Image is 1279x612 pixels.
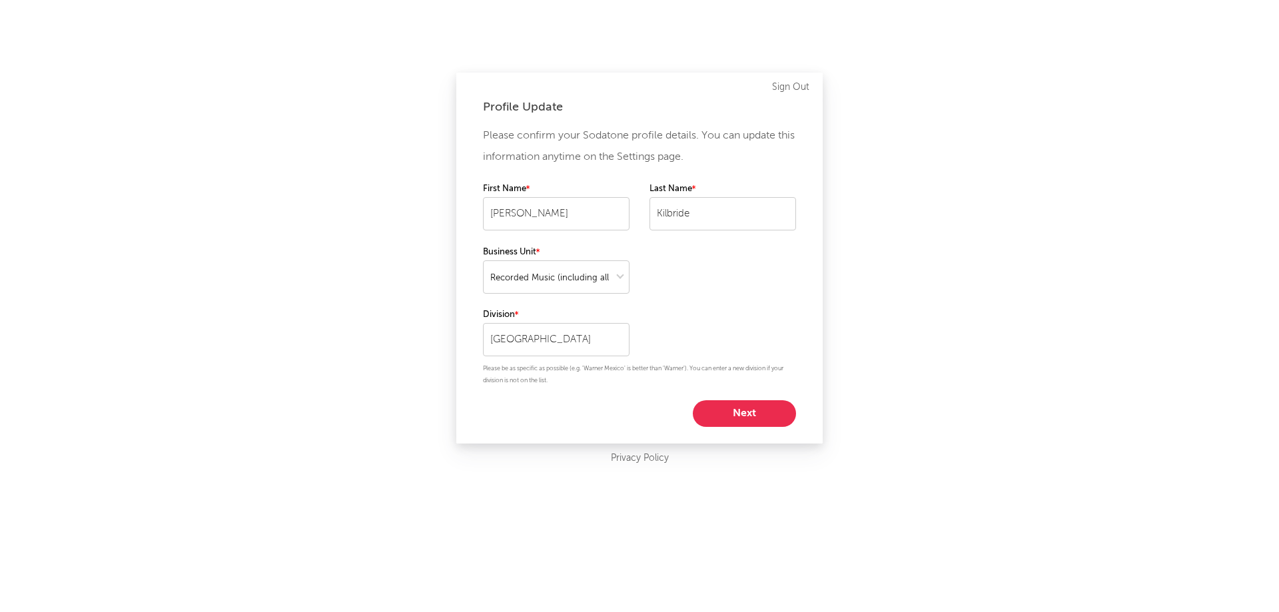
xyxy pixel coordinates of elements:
a: Sign Out [772,79,809,95]
label: Business Unit [483,244,630,260]
a: Privacy Policy [611,450,669,467]
input: Your last name [649,197,796,230]
label: Division [483,307,630,323]
p: Please be as specific as possible (e.g. 'Warner Mexico' is better than 'Warner'). You can enter a... [483,363,796,387]
label: Last Name [649,181,796,197]
label: First Name [483,181,630,197]
button: Next [693,400,796,427]
p: Please confirm your Sodatone profile details. You can update this information anytime on the Sett... [483,125,796,168]
input: Your division [483,323,630,356]
input: Your first name [483,197,630,230]
div: Profile Update [483,99,796,115]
